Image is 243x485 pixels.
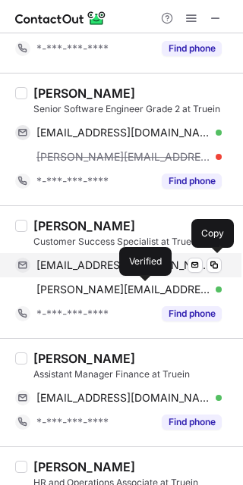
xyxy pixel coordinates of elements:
[36,126,210,139] span: [EMAIL_ADDRESS][DOMAIN_NAME]
[15,9,106,27] img: ContactOut v5.3.10
[36,150,210,164] span: [PERSON_NAME][EMAIL_ADDRESS][DOMAIN_NAME]
[162,415,222,430] button: Reveal Button
[162,41,222,56] button: Reveal Button
[33,102,234,116] div: Senior Software Engineer Grade 2 at Truein
[36,283,210,296] span: [PERSON_NAME][EMAIL_ADDRESS][DOMAIN_NAME]
[33,218,135,233] div: [PERSON_NAME]
[162,306,222,321] button: Reveal Button
[36,258,210,272] span: [EMAIL_ADDRESS][DOMAIN_NAME]
[162,174,222,189] button: Reveal Button
[33,235,234,249] div: Customer Success Specialist at Truein
[33,368,234,381] div: Assistant Manager Finance at Truein
[33,459,135,474] div: [PERSON_NAME]
[33,86,135,101] div: [PERSON_NAME]
[33,351,135,366] div: [PERSON_NAME]
[36,391,210,405] span: [EMAIL_ADDRESS][DOMAIN_NAME]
